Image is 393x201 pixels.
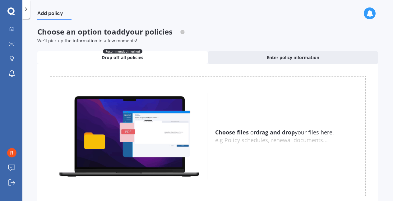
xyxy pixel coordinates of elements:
span: Recommended method [103,49,142,54]
span: Choose an option [37,26,185,37]
div: e.g Policy schedules, renewal documents... [215,137,365,144]
span: to add your policies [104,26,173,37]
span: Drop off all policies [102,54,143,61]
u: Choose files [215,129,249,136]
span: Enter policy information [267,54,319,61]
span: We’ll pick up the information in a few moments! [37,38,137,44]
b: drag and drop [256,129,295,136]
span: or your files here. [215,129,334,136]
img: ACg8ocJmfJIkrcNNXSeavGo9g1j0Lnx-BAG2bgiI6YxY3fUx1HrHeg=s96-c [7,148,16,157]
img: upload.de96410c8ce839c3fdd5.gif [50,92,208,180]
span: Add policy [37,10,72,19]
